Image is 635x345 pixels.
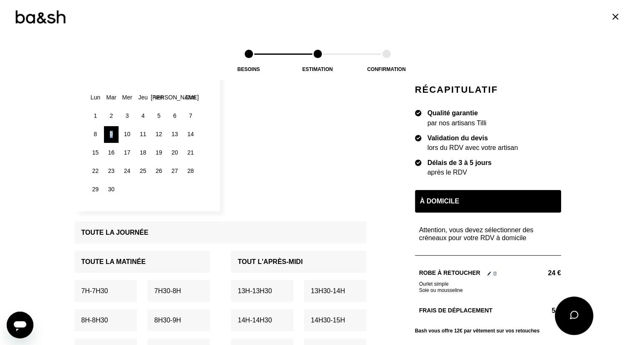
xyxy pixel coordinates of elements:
div: 20 [167,145,182,161]
div: après le RDV [428,168,492,176]
p: Sélectionnez plusieurs dates et plusieurs créneaux pour obtenir un rendez vous dans les plus bref... [230,56,367,201]
div: 10 [120,126,134,143]
div: lors du RDV avec votre artisan [428,144,518,152]
div: Qualité garantie [428,109,486,117]
div: par nos artisans Tilli [428,119,486,127]
div: 5 [152,108,166,124]
div: Validation du devis [428,134,518,142]
div: 21 [183,145,198,161]
p: 8h30 - 9h [154,316,181,324]
div: 28 [183,163,198,180]
p: Toute la journée [81,228,149,236]
div: 16 [104,145,119,161]
span: 24 € [548,269,561,277]
img: icon list info [415,134,422,142]
div: Délais de 3 à 5 jours [428,159,492,167]
div: 9 [104,126,119,143]
div: Bash vous offre 12€ par vêtement sur vos retouches [415,328,561,334]
p: 13h30 - 14h [311,287,345,295]
p: Toute la matinée [81,258,146,266]
span: Ourlet simple [419,281,561,287]
p: 13h - 13h30 [238,287,272,295]
div: 24 [120,163,134,180]
div: 8 [88,126,103,143]
span: 5 € [552,307,561,315]
div: 4 [136,108,150,124]
p: 7h - 7h30 [81,287,108,295]
div: 27 [167,163,182,180]
p: 7h30 - 8h [154,287,181,295]
p: 14h30 - 15h [311,316,345,324]
div: Estimation [276,66,359,72]
div: 3 [120,108,134,124]
div: 6 [167,108,182,124]
img: Supprimer [493,271,497,276]
h2: Frais de déplacement [419,307,547,315]
span: Attention, vous devez sélectionner des créneaux pour votre RDV à domicile [419,226,561,241]
img: icon list info [415,109,422,117]
h2: Robe à retoucher [419,269,481,277]
span: Soie ou mousseline [419,287,463,293]
div: 25 [136,163,150,180]
div: Besoins [207,66,291,72]
img: icon list info [415,159,422,166]
div: 13 [167,126,182,143]
div: 12 [152,126,166,143]
div: À domicile [415,190,561,212]
div: 18 [136,145,150,161]
p: Tout l'après-midi [238,258,303,266]
div: 30 [104,181,119,198]
div: 22 [88,163,103,180]
div: Confirmation [345,66,428,72]
div: 23 [104,163,119,180]
div: 7 [183,108,198,124]
p: 14h - 14h30 [238,316,272,324]
div: 17 [120,145,134,161]
h2: Récapitulatif [415,84,561,96]
div: 26 [152,163,166,180]
div: 14 [183,126,198,143]
iframe: Bouton de lancement de la fenêtre de messagerie [7,312,33,338]
div: 2 [104,108,119,124]
div: 1 [88,108,103,124]
div: 29 [88,181,103,198]
div: 15 [88,145,103,161]
img: Logo ba&sh by Tilli [15,9,66,25]
div: 19 [152,145,166,161]
img: Éditer [487,271,491,276]
p: 8h - 8h30 [81,316,108,324]
div: 11 [136,126,150,143]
